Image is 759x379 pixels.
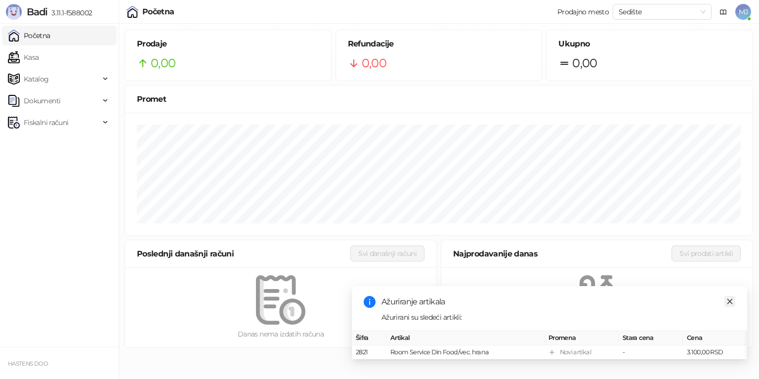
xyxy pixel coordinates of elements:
th: Cena [683,331,747,345]
div: Danas nema izdatih računa [141,329,421,339]
th: Artikal [386,331,545,345]
span: 0,00 [362,54,386,73]
td: - [619,345,683,360]
div: Ažurirani su sledeći artikli: [381,312,735,323]
img: Logo [6,4,22,20]
span: Dokumenti [24,91,60,111]
div: Prodajno mesto [557,8,609,15]
th: Stara cena [619,331,683,345]
span: MJ [735,4,751,20]
span: Katalog [24,69,49,89]
td: 2821 [352,345,386,360]
td: Room Service Din Food/vec. hrana [386,345,545,360]
th: Šifra [352,331,386,345]
span: 0,00 [151,54,175,73]
span: Sedište [619,4,706,19]
div: Poslednji današnji računi [137,248,350,260]
td: 3.100,00 RSD [683,345,747,360]
span: 0,00 [572,54,597,73]
div: Promet [137,93,741,105]
div: Ažuriranje artikala [381,296,735,308]
span: Badi [27,6,47,18]
div: Najprodavanije danas [453,248,672,260]
small: HASTENS DOO [8,360,48,367]
div: Novi artikal [560,347,591,357]
a: Kasa [8,47,39,67]
button: Svi prodati artikli [672,246,741,261]
a: Početna [8,26,50,45]
div: Početna [142,8,174,16]
span: info-circle [364,296,376,308]
h5: Refundacije [348,38,530,50]
span: 3.11.1-f588002 [47,8,92,17]
a: Dokumentacija [716,4,731,20]
span: Fiskalni računi [24,113,68,132]
button: Svi današnji računi [350,246,424,261]
h5: Prodaje [137,38,319,50]
span: close [726,298,733,305]
h5: Ukupno [558,38,741,50]
a: Close [724,296,735,307]
th: Promena [545,331,619,345]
